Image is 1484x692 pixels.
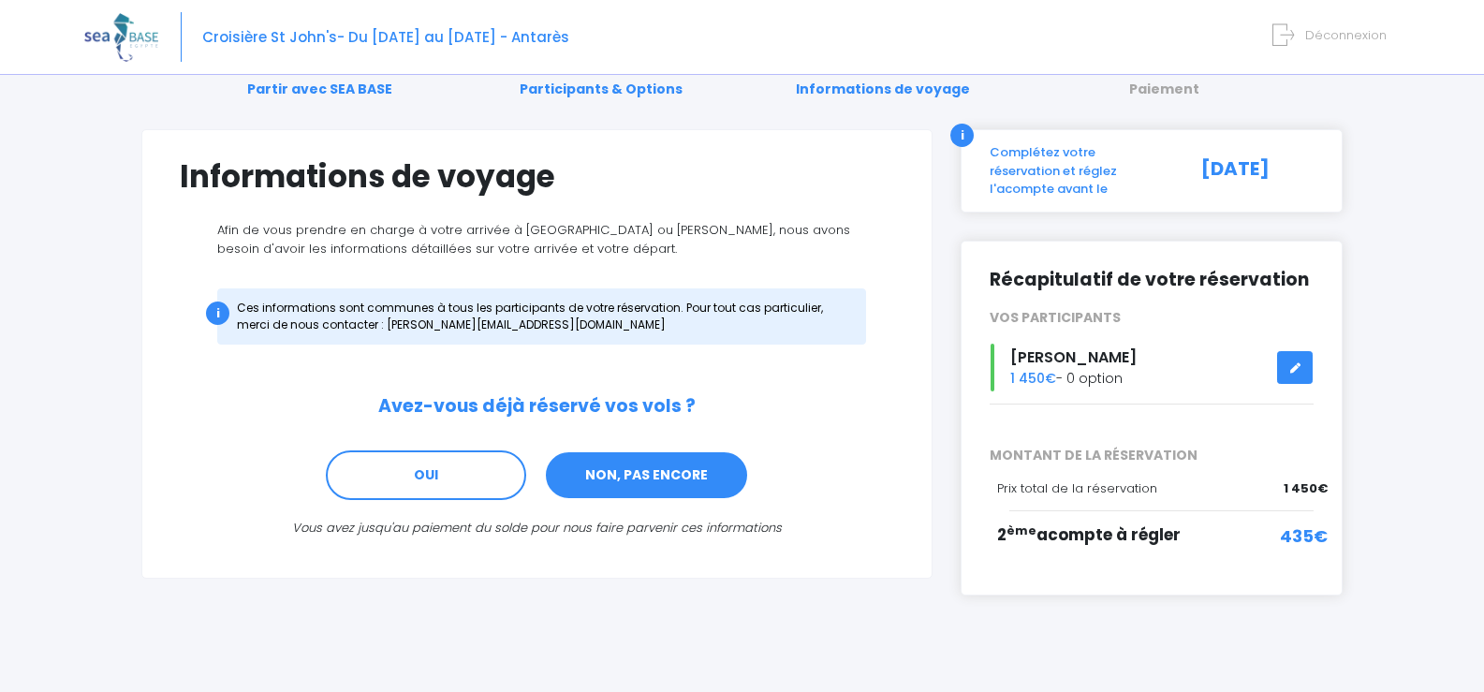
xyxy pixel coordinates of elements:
span: MONTANT DE LA RÉSERVATION [976,446,1328,465]
p: Afin de vous prendre en charge à votre arrivée à [GEOGRAPHIC_DATA] ou [PERSON_NAME], nous avons b... [180,221,894,258]
div: - 0 option [976,344,1328,391]
a: OUI [326,450,526,501]
h2: Avez-vous déjà réservé vos vols ? [180,396,894,418]
div: i [206,302,229,325]
span: 435€ [1280,523,1328,549]
a: NON, PAS ENCORE [544,450,749,501]
h2: Récapitulatif de votre réservation [990,270,1314,291]
span: 2 acompte à régler [997,523,1181,546]
sup: ème [1006,523,1036,538]
div: Ces informations sont communes à tous les participants de votre réservation. Pour tout cas partic... [217,288,866,345]
span: Croisière St John's- Du [DATE] au [DATE] - Antarès [202,27,569,47]
span: Déconnexion [1305,26,1387,44]
div: VOS PARTICIPANTS [976,308,1328,328]
i: Vous avez jusqu'au paiement du solde pour nous faire parvenir ces informations [292,519,782,537]
div: [DATE] [1181,143,1328,199]
div: i [950,124,974,147]
h1: Informations de voyage [180,158,894,195]
span: [PERSON_NAME] [1010,346,1137,368]
span: Prix total de la réservation [997,479,1157,497]
div: Complétez votre réservation et réglez l'acompte avant le [976,143,1181,199]
span: 1 450€ [1284,479,1328,498]
span: 1 450€ [1010,369,1056,388]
